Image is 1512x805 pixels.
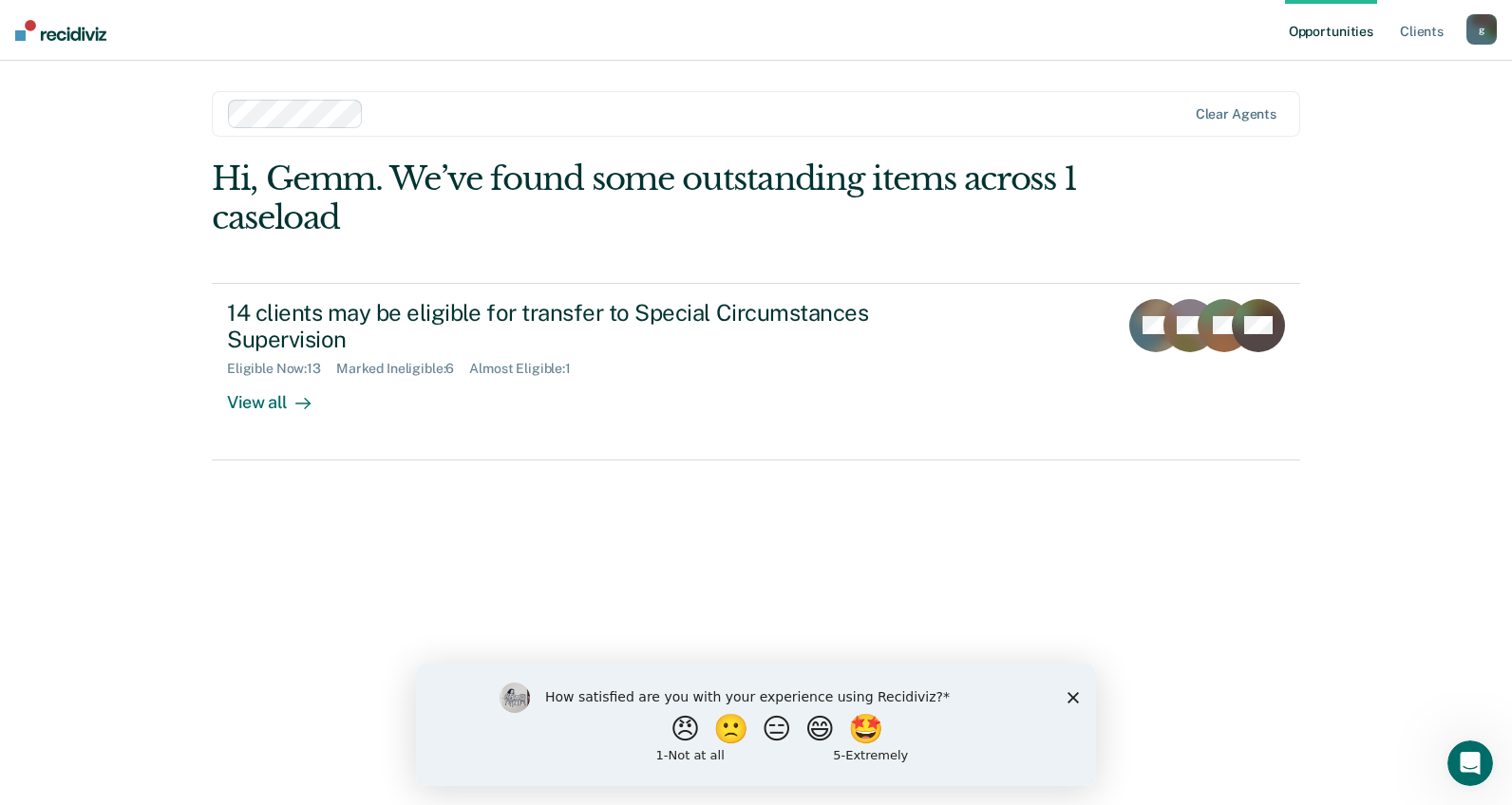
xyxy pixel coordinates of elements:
div: Marked Ineligible : 6 [336,361,469,377]
div: Hi, Gemm. We’ve found some outstanding items across 1 caseload [212,159,1083,237]
a: 14 clients may be eligible for transfer to Special Circumstances SupervisionEligible Now:13Marked... [212,283,1300,460]
div: Clear agents [1196,106,1276,122]
button: g [1466,14,1497,45]
div: View all [227,377,333,414]
div: Eligible Now : 13 [227,361,336,377]
div: Almost Eligible : 1 [469,361,586,377]
iframe: Survey by Kim from Recidiviz [416,664,1096,786]
img: Recidiviz [15,20,106,41]
iframe: Intercom live chat [1447,740,1493,786]
div: 14 clients may be eligible for transfer to Special Circumstances Supervision [227,299,894,354]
